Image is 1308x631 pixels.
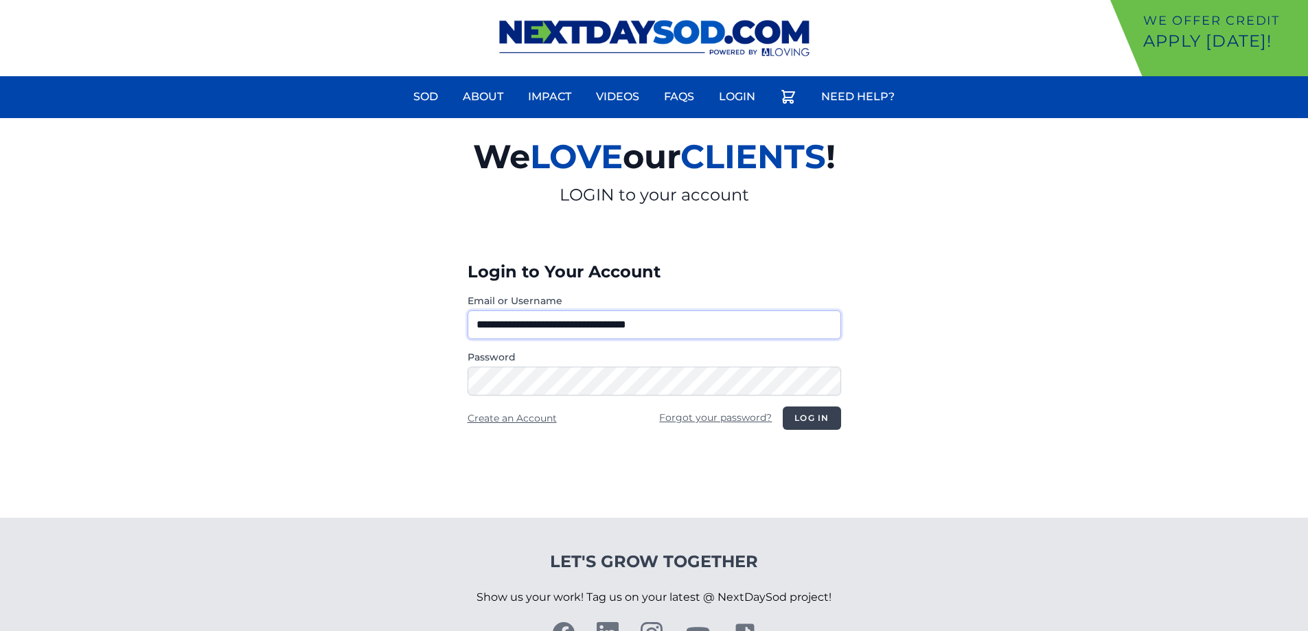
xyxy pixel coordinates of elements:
[588,80,647,113] a: Videos
[468,350,841,364] label: Password
[680,137,826,176] span: CLIENTS
[314,129,995,184] h2: We our !
[1143,11,1303,30] p: We offer Credit
[455,80,512,113] a: About
[477,551,831,573] h4: Let's Grow Together
[314,184,995,206] p: LOGIN to your account
[468,261,841,283] h3: Login to Your Account
[711,80,764,113] a: Login
[659,411,772,424] a: Forgot your password?
[520,80,580,113] a: Impact
[783,406,840,430] button: Log in
[656,80,702,113] a: FAQs
[1143,30,1303,52] p: Apply [DATE]!
[477,573,831,622] p: Show us your work! Tag us on your latest @ NextDaySod project!
[468,412,557,424] a: Create an Account
[468,294,841,308] label: Email or Username
[530,137,623,176] span: LOVE
[405,80,446,113] a: Sod
[813,80,903,113] a: Need Help?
